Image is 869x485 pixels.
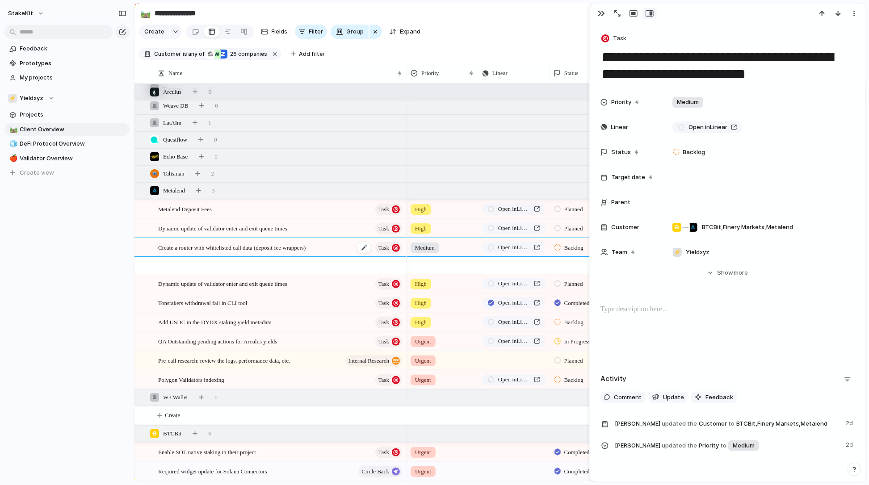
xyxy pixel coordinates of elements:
span: Dynamic update of validator enter and exit queue times [158,278,287,288]
span: 0 [214,393,218,402]
button: ⚡Yieldxyz [4,92,130,105]
span: Comment [614,393,642,402]
span: High [415,280,427,288]
span: Open in Linear [498,375,530,384]
a: Open inLinear [482,222,546,234]
button: Internal Research [345,355,402,367]
span: Filter [309,27,323,36]
span: Tonstakers withdrawal fail in CLI tool [158,297,247,308]
button: 🛤️ [139,6,153,21]
span: Priority [611,98,631,107]
span: Create [144,27,164,36]
button: Group [331,25,369,39]
a: Feedback [4,42,130,55]
span: Urgent [415,376,431,385]
a: Open inLinear [482,278,546,289]
div: 🛤️ [9,124,16,134]
span: Target date [611,173,645,182]
span: 0 [214,152,218,161]
span: Feedback [20,44,126,53]
button: 🛤️ [8,125,17,134]
span: Team [612,248,627,257]
span: High [415,318,427,327]
span: 6 [208,429,211,438]
a: 🍎Validator Overview [4,152,130,165]
span: Task [378,297,389,309]
button: Comment [600,392,645,403]
span: Create [165,411,180,420]
a: Open inLinear [482,297,546,309]
span: any of [187,50,205,58]
span: LatAIm [163,118,181,127]
span: Expand [400,27,420,36]
span: Customer [615,417,840,430]
span: Open in Linear [498,224,530,233]
span: Urgent [415,356,431,365]
span: to [721,441,727,450]
span: High [415,299,427,308]
span: Yieldxyz [20,94,44,103]
span: Open in Linear [498,337,530,346]
span: Backlog [564,243,584,252]
span: Group [347,27,364,36]
span: BTCBit , Finery Markets , Metalend [702,223,793,232]
span: Pre-call research: review the logs, performance data, etc. [158,355,290,365]
span: companies [228,50,268,58]
span: [PERSON_NAME] [615,441,660,450]
span: Urgent [415,467,431,476]
span: Show [717,268,733,277]
button: StakeKit [4,6,49,21]
button: Task [375,447,402,458]
span: Required widget update for Solana Connectors [158,466,267,476]
button: Filter [295,25,327,39]
div: 🛤️ [141,7,151,19]
button: isany of [181,49,206,59]
span: Completed [564,299,590,308]
span: updated the [662,441,697,450]
span: more [734,268,748,277]
span: Backlog [564,318,584,327]
span: 3 [212,186,215,195]
span: Task [378,203,389,216]
span: 0 [215,101,218,110]
span: Fields [272,27,288,36]
button: Task [375,336,402,347]
span: Create a router with whitelisted call data (deposit fee wrappers) [158,242,306,252]
span: Validator Overview [20,154,126,163]
span: Weave DB [163,101,188,110]
span: In Progress [564,337,591,346]
a: Open inLinear [672,121,743,133]
span: Open in Linear [498,318,530,326]
span: [PERSON_NAME] [615,419,660,428]
span: Open in Linear [498,205,530,213]
span: Task [378,335,389,348]
span: Prototypes [20,59,126,68]
span: Add USDC in the DYDX staking yield metadata [158,317,272,327]
span: Completed [564,448,590,457]
a: 🧊DeFi Protocol Overview [4,137,130,151]
a: Open inLinear [482,335,546,347]
span: updated the [662,419,697,428]
button: Task [375,317,402,328]
a: Open inLinear [482,374,546,385]
button: Task [375,374,402,386]
div: 🧊 [9,139,16,149]
button: Expand [386,25,424,39]
span: 2d [846,439,855,449]
span: Task [378,222,389,235]
button: Feedback [691,392,737,403]
span: Customer [154,50,181,58]
a: Open inLinear [482,242,546,253]
button: 🍎 [8,154,17,163]
button: Task [375,223,402,234]
span: Questflow [163,135,187,144]
span: Completed [564,467,590,476]
span: Planned [564,356,583,365]
span: Arculus [163,88,181,96]
a: Open inLinear [482,203,546,215]
button: Task [375,297,402,309]
a: Projects [4,108,130,121]
button: Task [375,278,402,290]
